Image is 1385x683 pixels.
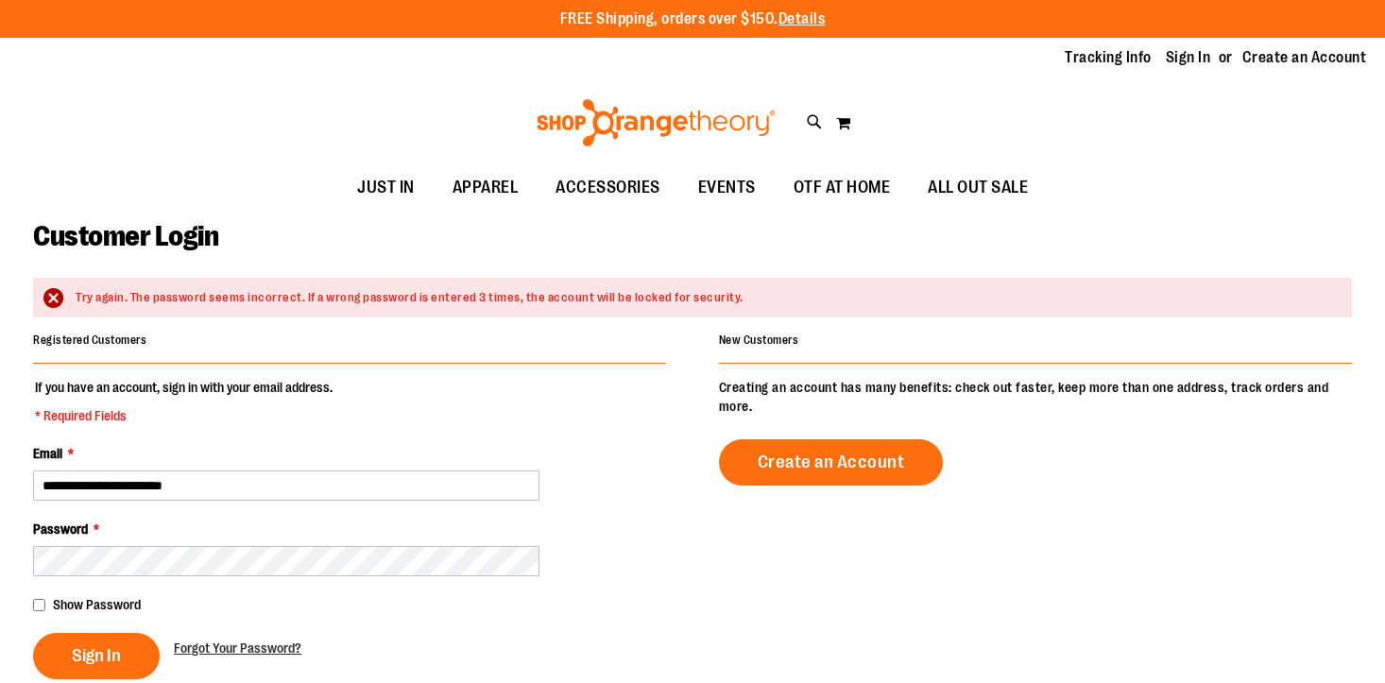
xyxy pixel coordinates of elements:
[719,378,1352,416] p: Creating an account has many benefits: check out faster, keep more than one address, track orders...
[35,406,333,425] span: * Required Fields
[33,220,218,252] span: Customer Login
[33,378,334,425] legend: If you have an account, sign in with your email address.
[1242,47,1367,68] a: Create an Account
[72,645,121,666] span: Sign In
[1166,47,1211,68] a: Sign In
[33,333,146,347] strong: Registered Customers
[534,99,778,146] img: Shop Orangetheory
[794,166,891,209] span: OTF AT HOME
[453,166,519,209] span: APPAREL
[76,289,1333,307] div: Try again. The password seems incorrect. If a wrong password is entered 3 times, the account will...
[53,597,141,612] span: Show Password
[758,452,905,472] span: Create an Account
[928,166,1028,209] span: ALL OUT SALE
[33,521,88,537] span: Password
[719,333,799,347] strong: New Customers
[357,166,415,209] span: JUST IN
[778,10,826,27] a: Details
[33,633,160,679] button: Sign In
[560,9,826,30] p: FREE Shipping, orders over $150.
[1065,47,1152,68] a: Tracking Info
[33,446,62,461] span: Email
[698,166,756,209] span: EVENTS
[174,640,301,656] span: Forgot Your Password?
[556,166,660,209] span: ACCESSORIES
[719,439,944,486] a: Create an Account
[174,639,301,657] a: Forgot Your Password?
